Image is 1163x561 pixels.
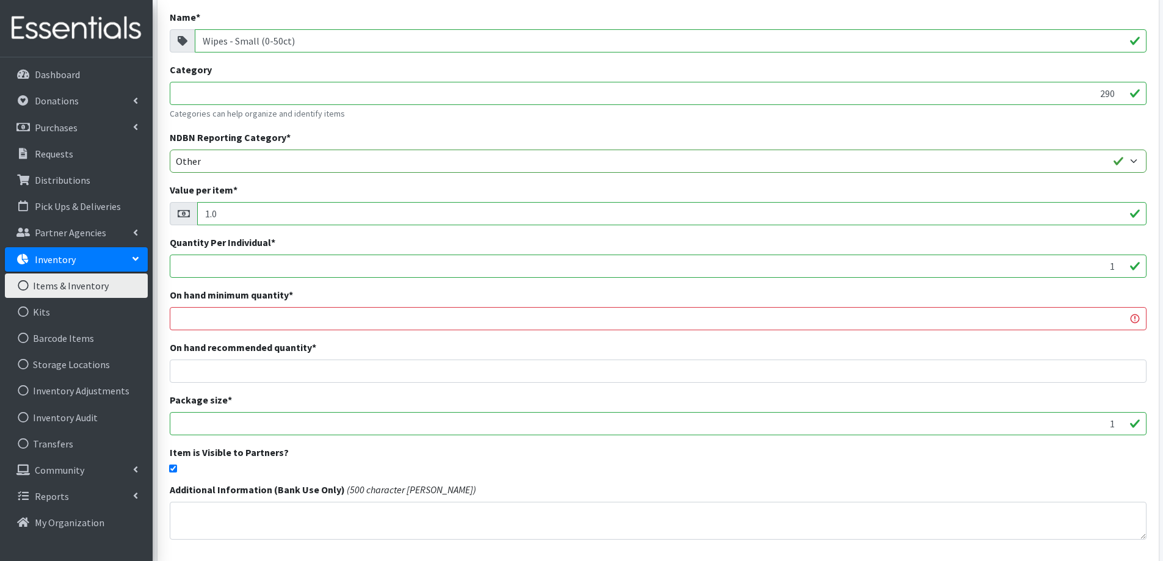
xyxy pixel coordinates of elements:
[5,432,148,456] a: Transfers
[170,235,275,250] label: Quantity Per Individual
[5,220,148,245] a: Partner Agencies
[35,200,121,212] p: Pick Ups & Deliveries
[170,445,289,460] label: Item is Visible to Partners?
[312,341,316,353] abbr: required
[5,484,148,509] a: Reports
[5,247,148,272] a: Inventory
[228,394,232,406] abbr: required
[170,130,291,145] label: NDBN Reporting Category
[5,378,148,403] a: Inventory Adjustments
[5,405,148,430] a: Inventory Audit
[5,89,148,113] a: Donations
[5,352,148,377] a: Storage Locations
[35,174,90,186] p: Distributions
[233,184,237,196] abbr: required
[35,253,76,266] p: Inventory
[5,62,148,87] a: Dashboard
[35,121,78,134] p: Purchases
[35,490,69,502] p: Reports
[5,142,148,166] a: Requests
[5,194,148,219] a: Pick Ups & Deliveries
[196,11,200,23] abbr: required
[5,458,148,482] a: Community
[271,236,275,248] abbr: required
[170,107,1147,120] small: Categories can help organize and identify items
[35,516,104,529] p: My Organization
[5,8,148,49] img: HumanEssentials
[5,300,148,324] a: Kits
[170,10,200,24] label: Name
[35,464,84,476] p: Community
[170,482,345,497] label: Additional Information (Bank Use Only)
[170,62,212,77] label: Category
[5,115,148,140] a: Purchases
[35,95,79,107] p: Donations
[35,148,73,160] p: Requests
[35,68,80,81] p: Dashboard
[286,131,291,143] abbr: required
[170,288,293,302] label: On hand minimum quantity
[5,510,148,535] a: My Organization
[5,273,148,298] a: Items & Inventory
[170,340,316,355] label: On hand recommended quantity
[35,226,106,239] p: Partner Agencies
[170,183,237,197] label: Value per item
[5,326,148,350] a: Barcode Items
[289,289,293,301] abbr: required
[5,168,148,192] a: Distributions
[170,393,232,407] label: Package size
[347,483,476,496] i: (500 character [PERSON_NAME])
